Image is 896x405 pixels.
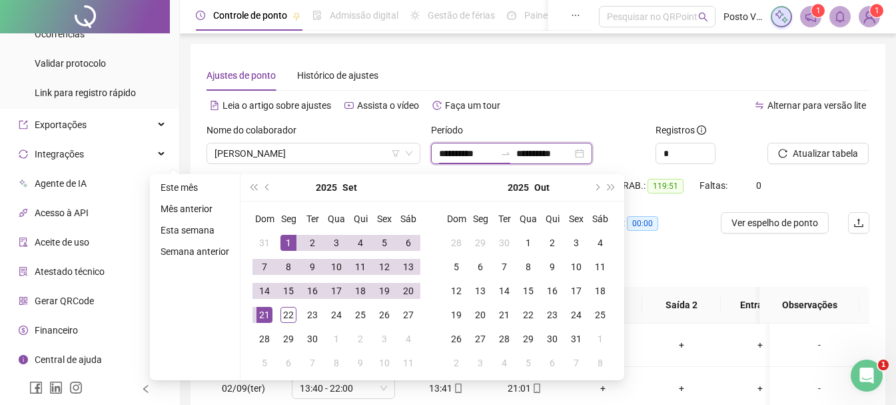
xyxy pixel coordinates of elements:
[292,12,300,20] span: pushpin
[324,255,348,279] td: 2025-09-10
[246,174,260,201] button: super-prev-year
[574,381,632,396] div: +
[448,235,464,251] div: 28
[540,207,564,231] th: Qui
[352,259,368,275] div: 11
[627,216,658,231] span: 00:00
[851,360,883,392] iframe: Intercom live chat
[472,235,488,251] div: 29
[492,279,516,303] td: 2025-10-14
[468,327,492,351] td: 2025-10-27
[496,355,512,371] div: 4
[520,355,536,371] div: 5
[581,216,674,231] div: Quitações:
[540,327,564,351] td: 2025-10-30
[280,307,296,323] div: 22
[468,279,492,303] td: 2025-10-13
[372,351,396,375] td: 2025-10-10
[780,381,859,396] div: -
[316,174,337,201] button: year panel
[312,11,322,20] span: file-done
[721,212,829,234] button: Ver espelho de ponto
[260,174,275,201] button: prev-year
[276,231,300,255] td: 2025-09-01
[328,355,344,371] div: 8
[472,283,488,299] div: 13
[35,325,78,336] span: Financeiro
[428,10,495,21] span: Gestão de férias
[19,355,28,364] span: info-circle
[604,174,619,201] button: super-next-year
[520,259,536,275] div: 8
[392,149,400,157] span: filter
[444,351,468,375] td: 2025-11-02
[540,255,564,279] td: 2025-10-09
[324,327,348,351] td: 2025-10-01
[256,235,272,251] div: 31
[405,149,413,157] span: down
[19,120,28,129] span: export
[396,327,420,351] td: 2025-10-04
[304,259,320,275] div: 9
[297,70,378,81] span: Histórico de ajustes
[252,207,276,231] th: Dom
[444,279,468,303] td: 2025-10-12
[731,381,789,396] div: +
[564,279,588,303] td: 2025-10-17
[472,259,488,275] div: 6
[444,255,468,279] td: 2025-10-05
[653,338,710,352] div: +
[452,384,463,393] span: mobile
[544,331,560,347] div: 30
[252,303,276,327] td: 2025-09-21
[328,307,344,323] div: 24
[592,307,608,323] div: 25
[805,11,817,23] span: notification
[372,279,396,303] td: 2025-09-19
[697,125,706,135] span: info-circle
[606,178,699,193] div: H. TRAB.:
[348,303,372,327] td: 2025-09-25
[496,307,512,323] div: 21
[492,327,516,351] td: 2025-10-28
[376,331,392,347] div: 3
[793,146,858,161] span: Atualizar tabela
[780,338,859,352] div: -
[516,327,540,351] td: 2025-10-29
[516,303,540,327] td: 2025-10-22
[492,303,516,327] td: 2025-10-21
[568,307,584,323] div: 24
[870,4,883,17] sup: Atualize o seu contato no menu Meus Dados
[348,327,372,351] td: 2025-10-02
[400,307,416,323] div: 27
[372,231,396,255] td: 2025-09-05
[520,235,536,251] div: 1
[588,207,612,231] th: Sáb
[376,283,392,299] div: 19
[35,119,87,130] span: Exportações
[811,4,825,17] sup: 1
[252,255,276,279] td: 2025-09-07
[468,255,492,279] td: 2025-10-06
[256,307,272,323] div: 21
[396,231,420,255] td: 2025-09-06
[875,6,879,15] span: 1
[324,231,348,255] td: 2025-09-03
[372,327,396,351] td: 2025-10-03
[468,231,492,255] td: 2025-09-29
[648,179,683,193] span: 119:51
[653,381,710,396] div: +
[396,255,420,279] td: 2025-09-13
[35,237,89,248] span: Aceite de uso
[348,207,372,231] th: Qui
[222,383,265,394] span: 02/09(ter)
[19,208,28,218] span: api
[564,303,588,327] td: 2025-10-24
[431,123,472,137] label: Período
[210,101,219,110] span: file-text
[396,303,420,327] td: 2025-09-27
[69,381,83,394] span: instagram
[524,10,576,21] span: Painel do DP
[568,235,584,251] div: 3
[774,9,789,24] img: sparkle-icon.fc2bf0ac1784a2077858766a79e2daf3.svg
